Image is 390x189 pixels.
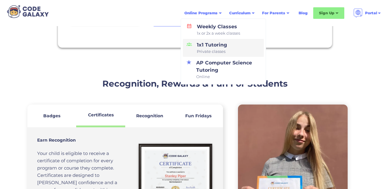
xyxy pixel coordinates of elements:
[183,21,264,39] a: Weekly Classes1x or 2x a week classes
[225,8,258,19] div: Curriculum
[43,113,60,119] strong: Badges
[319,10,334,16] div: Sign Up
[184,10,218,16] div: Online Programs
[37,136,125,144] h4: Earn Recognition
[258,8,293,19] div: For Parents
[185,113,211,119] strong: Fun Fridays
[183,57,264,82] a: AP Computer Science TutoringOnline
[194,41,227,55] div: 1x1 Tutoring
[136,113,163,119] strong: Recognition
[350,6,385,20] div: Portal
[181,8,225,19] div: Online Programs
[262,10,285,16] div: For Parents
[183,39,264,57] a: 1x1 TutoringPrivate classes
[88,112,114,118] strong: Certificates
[194,23,240,36] div: Weekly Classes
[196,74,260,80] span: Online
[295,8,311,19] a: Blog
[194,59,260,80] div: AP Computer Science Tutoring
[181,19,266,84] nav: Online Programs
[197,49,227,55] span: Private classes
[313,7,344,19] div: Sign Up
[229,10,250,16] div: Curriculum
[365,10,377,16] div: Portal
[197,30,240,36] span: 1x or 2x a week classes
